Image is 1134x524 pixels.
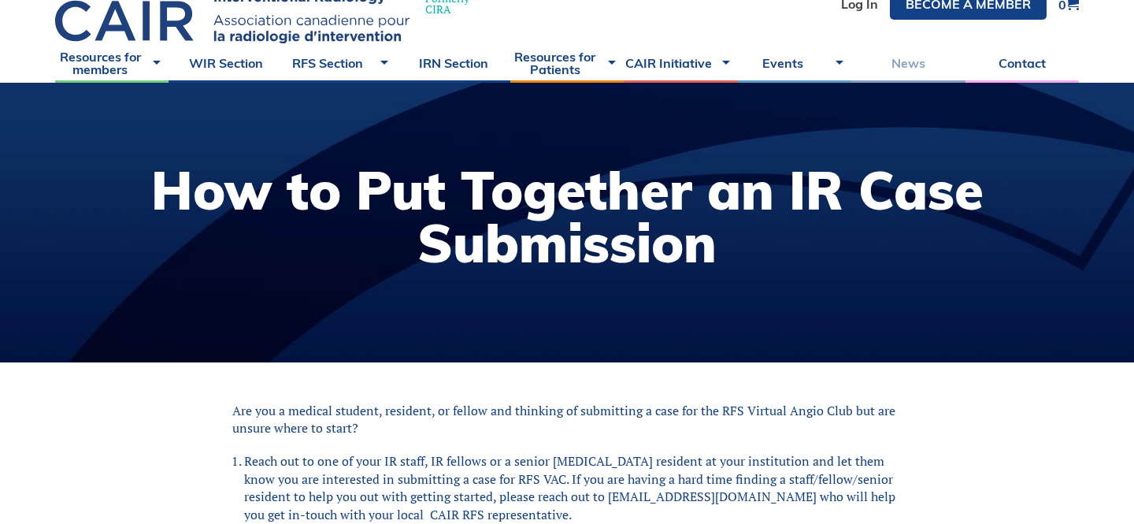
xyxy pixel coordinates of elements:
p: Are you a medical student, resident, or fellow and thinking of submitting a case for the RFS Virt... [232,402,902,437]
a: Events [738,43,851,83]
a: News [851,43,965,83]
a: CAIR Initiative [624,43,737,83]
li: Reach out to one of your IR staff, IR fellows or a senior [MEDICAL_DATA] resident at your institu... [244,452,902,523]
a: Contact [965,43,1079,83]
h1: How to Put Together an IR Case Submission [16,164,1118,269]
a: Resources for Patients [510,43,624,83]
a: IRN Section [396,43,510,83]
a: RFS Section [283,43,396,83]
a: Resources for members [55,43,169,83]
a: WIR Section [169,43,282,83]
